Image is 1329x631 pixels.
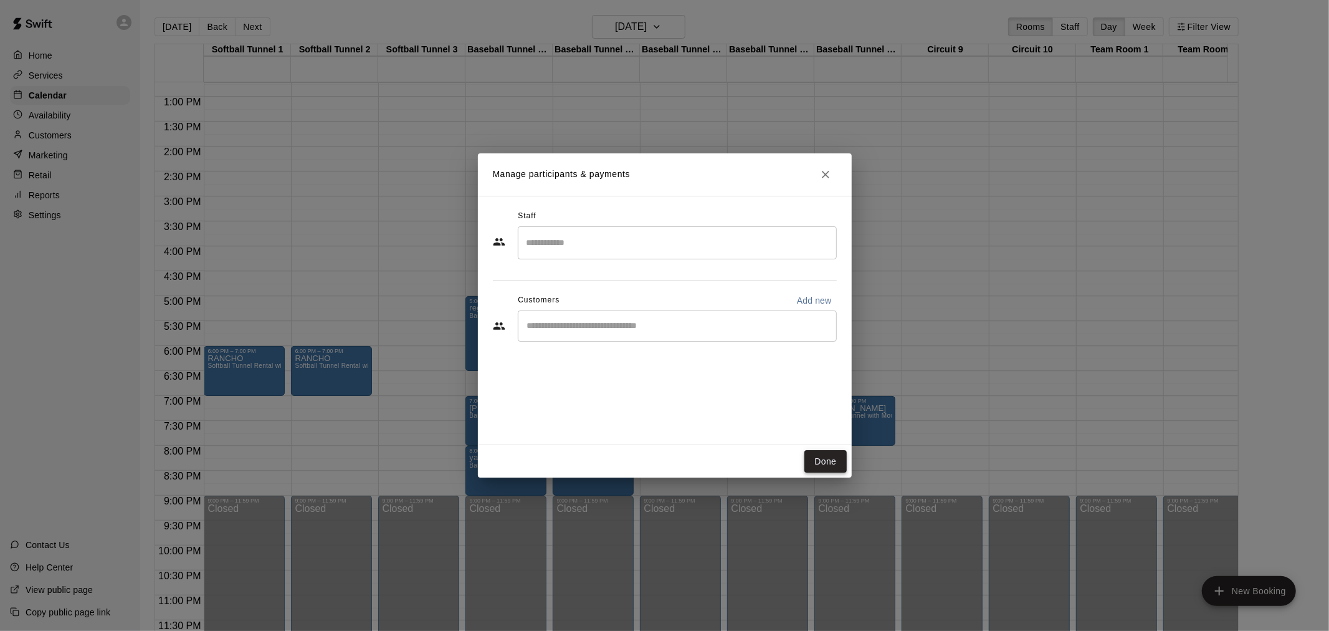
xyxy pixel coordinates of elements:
[493,168,631,181] p: Manage participants & payments
[493,320,505,332] svg: Customers
[814,163,837,186] button: Close
[518,226,837,259] div: Search staff
[792,291,837,311] button: Add new
[804,450,846,473] button: Done
[518,206,536,226] span: Staff
[518,311,837,342] div: Start typing to search customers...
[493,236,505,248] svg: Staff
[518,291,560,311] span: Customers
[797,294,832,307] p: Add new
